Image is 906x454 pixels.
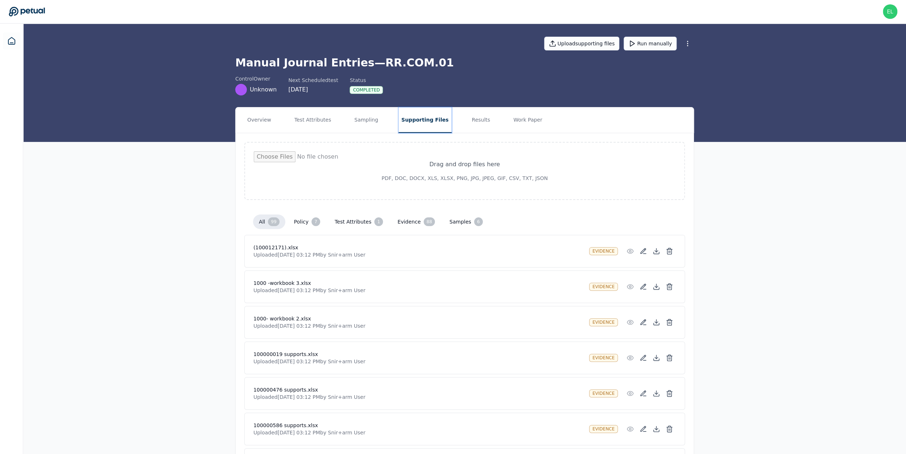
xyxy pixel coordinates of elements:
[253,422,583,429] h4: 100000586 supports.xlsx
[253,322,583,330] p: Uploaded [DATE] 03:12 PM by Snir+arm User
[392,214,441,229] button: Evidence88
[589,425,618,433] div: Evidence
[624,351,637,364] button: Preview File (hover for quick preview, click for full view)
[250,85,277,94] span: Unknown
[650,280,663,293] button: Download File
[663,280,676,293] button: Delete File
[624,422,637,435] button: Preview File (hover for quick preview, click for full view)
[291,107,334,133] button: Test Attributes
[329,214,389,229] button: Test Attributes1
[637,422,650,435] button: Add/Edit Description
[350,86,383,94] div: Completed
[253,315,583,322] h4: 1000- workbook 2.xlsx
[883,4,897,19] img: eliot+arm@petual.ai
[288,77,338,84] div: Next Scheduled test
[253,287,583,294] p: Uploaded [DATE] 03:12 PM by Snir+arm User
[9,7,45,17] a: Go to Dashboard
[268,217,279,226] div: 99
[650,351,663,364] button: Download File
[235,75,277,82] div: control Owner
[444,214,489,229] button: Samples6
[681,37,694,50] button: More Options
[589,354,618,362] div: Evidence
[589,389,618,397] div: Evidence
[469,107,493,133] button: Results
[624,37,677,50] button: Run manually
[236,107,694,133] nav: Tabs
[253,251,583,258] p: Uploaded [DATE] 03:12 PM by Snir+arm User
[637,280,650,293] button: Add/Edit Description
[624,387,637,400] button: Preview File (hover for quick preview, click for full view)
[589,283,618,291] div: Evidence
[350,77,383,84] div: Status
[253,393,583,401] p: Uploaded [DATE] 03:12 PM by Snir+arm User
[589,247,618,255] div: Evidence
[637,387,650,400] button: Add/Edit Description
[311,217,320,226] div: 7
[253,358,583,365] p: Uploaded [DATE] 03:12 PM by Snir+arm User
[663,422,676,435] button: Delete File
[650,387,663,400] button: Download File
[253,386,583,393] h4: 100000476 supports.xlsx
[650,422,663,435] button: Download File
[253,279,583,287] h4: 1000 -workbook 3.xlsx
[288,214,326,229] button: Policy7
[253,351,583,358] h4: 100000019 supports.xlsx
[253,214,285,229] button: All99
[474,217,483,226] div: 6
[244,107,274,133] button: Overview
[589,318,618,326] div: Evidence
[663,245,676,258] button: Delete File
[253,244,583,251] h4: (100012171).xlsx
[637,316,650,329] button: Add/Edit Description
[399,107,452,133] button: Supporting Files
[544,37,620,50] button: Uploadsupporting files
[3,32,20,50] a: Dashboard
[637,351,650,364] button: Add/Edit Description
[663,316,676,329] button: Delete File
[624,280,637,293] button: Preview File (hover for quick preview, click for full view)
[235,56,694,69] h1: Manual Journal Entries — RR.COM.01
[288,85,338,94] div: [DATE]
[650,245,663,258] button: Download File
[253,429,583,436] p: Uploaded [DATE] 03:12 PM by Snir+arm User
[510,107,545,133] button: Work Paper
[351,107,381,133] button: Sampling
[663,351,676,364] button: Delete File
[650,316,663,329] button: Download File
[663,387,676,400] button: Delete File
[624,316,637,329] button: Preview File (hover for quick preview, click for full view)
[637,245,650,258] button: Add/Edit Description
[424,217,435,226] div: 88
[374,217,383,226] div: 1
[624,245,637,258] button: Preview File (hover for quick preview, click for full view)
